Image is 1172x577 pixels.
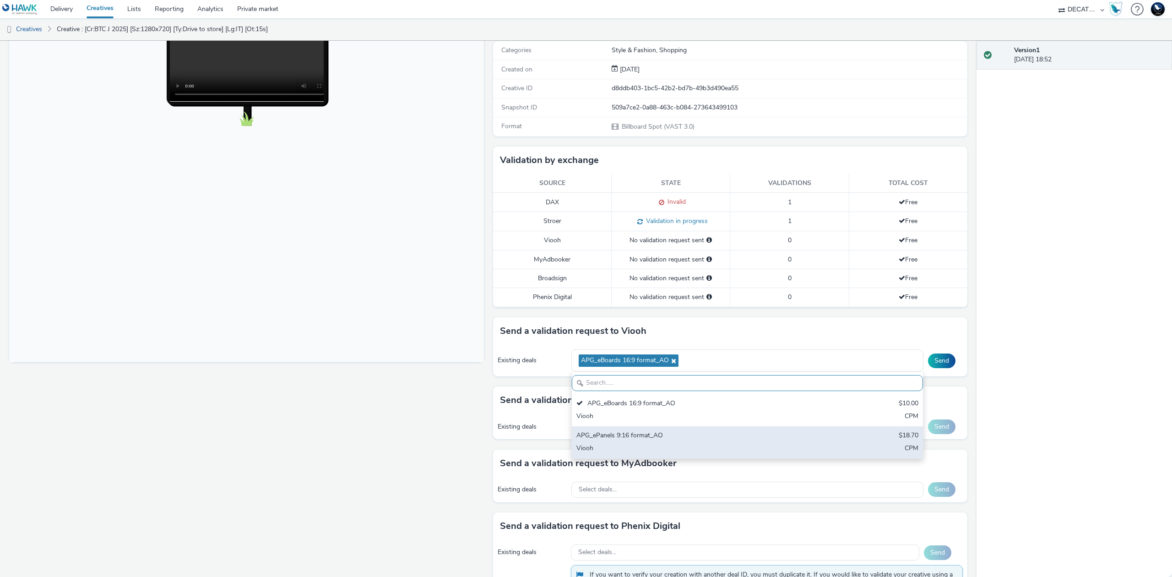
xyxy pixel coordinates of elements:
[905,444,918,454] div: CPM
[618,65,640,74] div: Creation 27 August 2025, 18:52
[501,65,532,74] span: Created on
[616,236,725,245] div: No validation request sent
[576,431,803,441] div: APG_ePanels 9:16 format_AO
[612,84,967,93] div: d8ddb403-1bc5-42b2-bd7b-49b3d490ea55
[500,457,677,470] h3: Send a validation request to MyAdbooker
[500,324,646,338] h3: Send a validation request to Viooh
[899,293,917,301] span: Free
[788,198,792,207] span: 1
[928,419,955,434] button: Send
[578,549,616,556] span: Select deals...
[612,174,730,193] th: State
[899,255,917,264] span: Free
[493,193,612,212] td: DAX
[849,174,967,193] th: Total cost
[5,25,14,34] img: dooh
[2,4,38,15] img: undefined Logo
[788,236,792,245] span: 0
[576,444,803,454] div: Viooh
[493,288,612,307] td: Phenix Digital
[500,519,680,533] h3: Send a validation request to Phenix Digital
[501,103,537,112] span: Snapshot ID
[899,399,918,409] div: $10.00
[788,274,792,283] span: 0
[612,103,967,112] div: 509a7ce2-0a88-463c-b084-273643499103
[905,412,918,422] div: CPM
[899,198,917,207] span: Free
[576,399,803,409] div: APG_eBoards 16:9 format_AO
[498,548,566,557] div: Existing deals
[706,255,712,264] div: Please select a deal below and click on Send to send a validation request to MyAdbooker.
[788,293,792,301] span: 0
[579,486,617,494] span: Select deals...
[788,217,792,225] span: 1
[899,274,917,283] span: Free
[706,236,712,245] div: Please select a deal below and click on Send to send a validation request to Viooh.
[493,212,612,231] td: Stroer
[616,255,725,264] div: No validation request sent
[924,545,951,560] button: Send
[498,485,567,494] div: Existing deals
[621,122,695,131] span: Billboard Spot (VAST 3.0)
[618,65,640,74] span: [DATE]
[501,46,532,54] span: Categories
[899,217,917,225] span: Free
[493,231,612,250] td: Viooh
[52,18,272,40] a: Creative : [Cr:BTC J 2025] [Sz:1280x720] [Ty:Drive to store] [Lg:IT] [Ot:15s]
[1109,2,1123,16] img: Hawk Academy
[788,255,792,264] span: 0
[581,357,669,365] span: APG_eBoards 16:9 format_AO
[899,431,918,441] div: $18.70
[899,236,917,245] span: Free
[500,393,665,407] h3: Send a validation request to Broadsign
[576,412,803,422] div: Viooh
[1109,2,1126,16] a: Hawk Academy
[612,46,967,55] div: Style & Fashion, Shopping
[643,217,708,225] span: Validation in progress
[493,174,612,193] th: Source
[928,482,955,497] button: Send
[500,153,599,167] h3: Validation by exchange
[706,274,712,283] div: Please select a deal below and click on Send to send a validation request to Broadsign.
[664,197,686,206] span: Invalid
[730,174,849,193] th: Validations
[706,293,712,302] div: Please select a deal below and click on Send to send a validation request to Phenix Digital.
[493,250,612,269] td: MyAdbooker
[501,84,532,93] span: Creative ID
[572,375,923,391] input: Search......
[1151,2,1165,16] img: Support Hawk
[1014,46,1040,54] strong: Version 1
[498,422,567,431] div: Existing deals
[493,269,612,288] td: Broadsign
[928,354,955,368] button: Send
[1014,46,1165,65] div: [DATE] 18:52
[501,122,522,131] span: Format
[498,356,567,365] div: Existing deals
[616,274,725,283] div: No validation request sent
[616,293,725,302] div: No validation request sent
